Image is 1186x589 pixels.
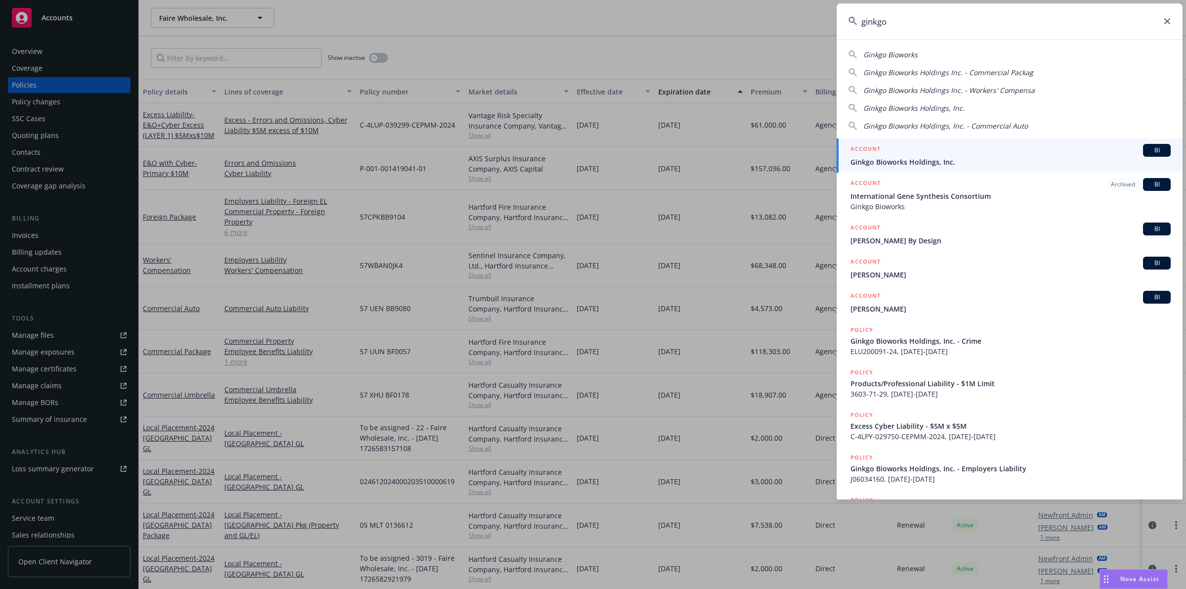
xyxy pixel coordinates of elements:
[863,86,1035,95] span: Ginkgo Bioworks Holdings Inc. - Workers' Compensa
[837,319,1183,362] a: POLICYGinkgo Bioworks Holdings, Inc. - CrimeELU200091-24, [DATE]-[DATE]
[850,178,881,190] h5: ACCOUNT
[850,367,873,377] h5: POLICY
[837,490,1183,532] a: POLICY
[837,217,1183,251] a: ACCOUNTBI[PERSON_NAME] By Design
[850,270,1171,280] span: [PERSON_NAME]
[837,173,1183,217] a: ACCOUNTArchivedBIInternational Gene Synthesis ConsortiumGinkgo Bioworks
[850,325,873,335] h5: POLICY
[837,362,1183,405] a: POLICYProducts/Professional Liability - $1M Limit3603-71-29, [DATE]-[DATE]
[1147,293,1167,302] span: BI
[850,157,1171,167] span: Ginkgo Bioworks Holdings, Inc.
[863,50,918,59] span: Ginkgo Bioworks
[863,68,1033,77] span: Ginkgo Bioworks Holdings Inc. - Commercial Packag
[1147,259,1167,268] span: BI
[850,201,1171,212] span: Ginkgo Bioworks
[850,389,1171,399] span: 3603-71-29, [DATE]-[DATE]
[850,453,873,462] h5: POLICY
[1147,180,1167,189] span: BI
[850,257,881,269] h5: ACCOUNT
[850,474,1171,484] span: J06034160, [DATE]-[DATE]
[837,447,1183,490] a: POLICYGinkgo Bioworks Holdings, Inc. - Employers LiabilityJ06034160, [DATE]-[DATE]
[863,121,1028,131] span: Ginkgo Bioworks Holdings, Inc. - Commercial Auto
[1147,225,1167,233] span: BI
[850,410,873,420] h5: POLICY
[837,3,1183,39] input: Search...
[850,346,1171,357] span: ELU200091-24, [DATE]-[DATE]
[850,291,881,303] h5: ACCOUNT
[1100,569,1168,589] button: Nova Assist
[837,251,1183,285] a: ACCOUNTBI[PERSON_NAME]
[837,405,1183,447] a: POLICYExcess Cyber Liability - $5M x $5MC-4LPY-029750-CEPMM-2024, [DATE]-[DATE]
[863,103,965,113] span: Ginkgo Bioworks Holdings, Inc.
[850,463,1171,474] span: Ginkgo Bioworks Holdings, Inc. - Employers Liability
[837,138,1183,173] a: ACCOUNTBIGinkgo Bioworks Holdings, Inc.
[850,431,1171,442] span: C-4LPY-029750-CEPMM-2024, [DATE]-[DATE]
[1111,180,1135,189] span: Archived
[850,421,1171,431] span: Excess Cyber Liability - $5M x $5M
[850,336,1171,346] span: Ginkgo Bioworks Holdings, Inc. - Crime
[850,144,881,156] h5: ACCOUNT
[850,495,873,505] h5: POLICY
[1120,575,1159,583] span: Nova Assist
[850,304,1171,314] span: [PERSON_NAME]
[850,235,1171,246] span: [PERSON_NAME] By Design
[850,223,881,234] h5: ACCOUNT
[1147,146,1167,155] span: BI
[837,285,1183,319] a: ACCOUNTBI[PERSON_NAME]
[1100,570,1112,589] div: Drag to move
[850,378,1171,389] span: Products/Professional Liability - $1M Limit
[850,191,1171,201] span: International Gene Synthesis Consortium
